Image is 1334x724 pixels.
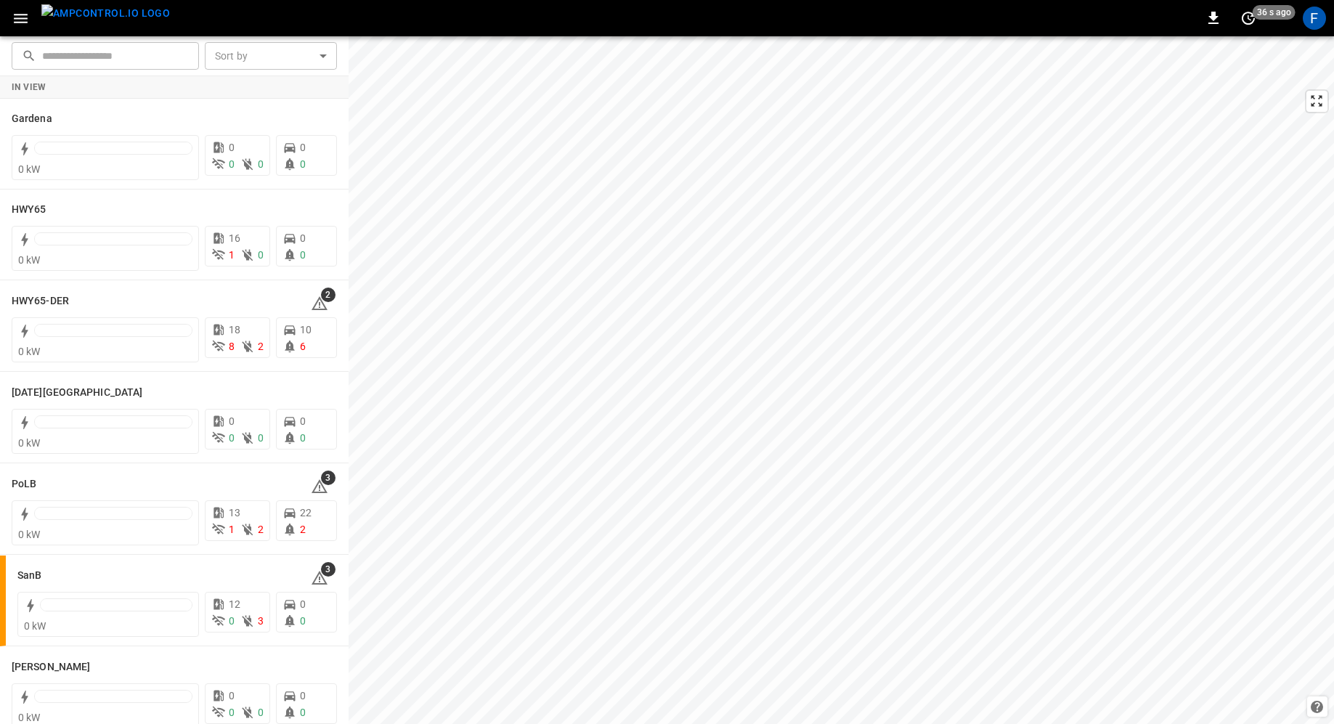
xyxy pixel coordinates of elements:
[12,659,90,675] h6: Vernon
[17,568,41,584] h6: SanB
[12,385,142,401] h6: Karma Center
[18,346,41,357] span: 0 kW
[258,707,264,718] span: 0
[229,158,235,170] span: 0
[229,507,240,518] span: 13
[229,432,235,444] span: 0
[18,712,41,723] span: 0 kW
[18,529,41,540] span: 0 kW
[300,598,306,610] span: 0
[229,524,235,535] span: 1
[229,324,240,335] span: 18
[229,142,235,153] span: 0
[300,232,306,244] span: 0
[12,82,46,92] strong: In View
[300,341,306,352] span: 6
[229,598,240,610] span: 12
[18,163,41,175] span: 0 kW
[300,524,306,535] span: 2
[258,158,264,170] span: 0
[229,415,235,427] span: 0
[229,615,235,627] span: 0
[300,415,306,427] span: 0
[300,507,312,518] span: 22
[321,562,335,577] span: 3
[12,111,52,127] h6: Gardena
[12,293,69,309] h6: HWY65-DER
[300,249,306,261] span: 0
[1237,7,1260,30] button: set refresh interval
[1303,7,1326,30] div: profile-icon
[18,437,41,449] span: 0 kW
[300,615,306,627] span: 0
[321,471,335,485] span: 3
[258,249,264,261] span: 0
[258,432,264,444] span: 0
[300,142,306,153] span: 0
[321,288,335,302] span: 2
[300,324,312,335] span: 10
[229,707,235,718] span: 0
[258,615,264,627] span: 3
[12,202,46,218] h6: HWY65
[300,158,306,170] span: 0
[229,249,235,261] span: 1
[229,690,235,701] span: 0
[258,524,264,535] span: 2
[18,254,41,266] span: 0 kW
[24,620,46,632] span: 0 kW
[300,707,306,718] span: 0
[229,232,240,244] span: 16
[41,4,170,23] img: ampcontrol.io logo
[12,476,36,492] h6: PoLB
[300,432,306,444] span: 0
[258,341,264,352] span: 2
[229,341,235,352] span: 8
[1253,5,1296,20] span: 36 s ago
[300,690,306,701] span: 0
